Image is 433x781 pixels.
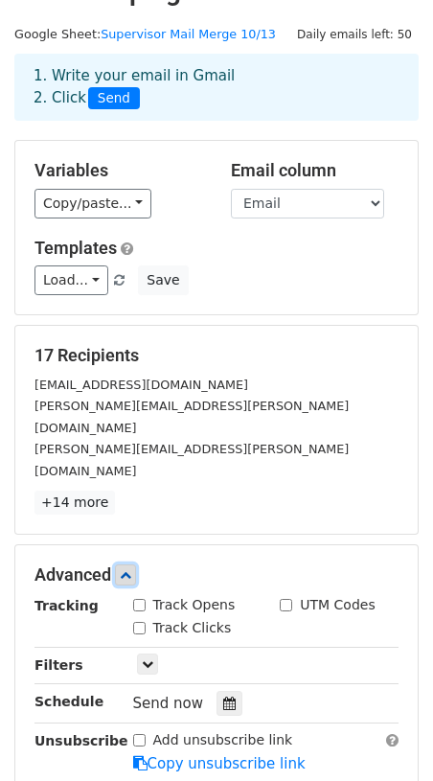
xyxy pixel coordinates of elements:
h5: Advanced [34,564,399,586]
strong: Tracking [34,598,99,613]
div: 1. Write your email in Gmail 2. Click [19,65,414,109]
a: Copy/paste... [34,189,151,218]
strong: Filters [34,657,83,673]
a: Daily emails left: 50 [290,27,419,41]
a: Copy unsubscribe link [133,755,306,772]
a: Templates [34,238,117,258]
span: Daily emails left: 50 [290,24,419,45]
small: [PERSON_NAME][EMAIL_ADDRESS][PERSON_NAME][DOMAIN_NAME] [34,442,349,478]
iframe: Chat Widget [337,689,433,781]
strong: Unsubscribe [34,733,128,748]
label: Track Clicks [153,618,232,638]
span: Send now [133,695,204,712]
small: Google Sheet: [14,27,276,41]
small: [EMAIL_ADDRESS][DOMAIN_NAME] [34,378,248,392]
h5: Email column [231,160,399,181]
h5: Variables [34,160,202,181]
a: Load... [34,265,108,295]
label: Track Opens [153,595,236,615]
small: [PERSON_NAME][EMAIL_ADDRESS][PERSON_NAME][DOMAIN_NAME] [34,399,349,435]
strong: Schedule [34,694,103,709]
h5: 17 Recipients [34,345,399,366]
label: Add unsubscribe link [153,730,293,750]
span: Send [88,87,140,110]
button: Save [138,265,188,295]
a: Supervisor Mail Merge 10/13 [101,27,276,41]
label: UTM Codes [300,595,375,615]
a: +14 more [34,491,115,515]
